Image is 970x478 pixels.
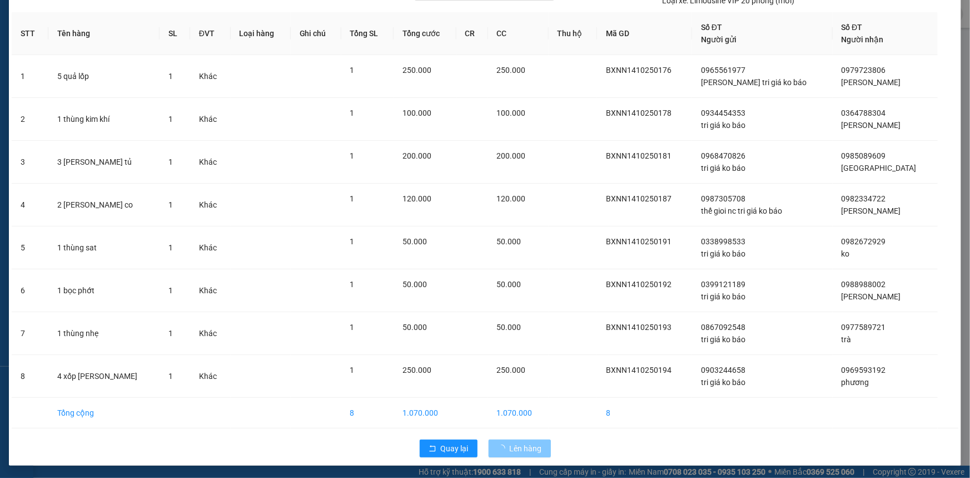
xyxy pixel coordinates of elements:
[606,66,671,75] span: BXNN1410250176
[842,206,901,215] span: [PERSON_NAME]
[48,12,160,55] th: Tên hàng
[12,269,48,312] td: 6
[701,78,807,87] span: [PERSON_NAME] tri giá ko báo
[606,280,671,289] span: BXNN1410250192
[48,312,160,355] td: 1 thùng nhẹ
[12,312,48,355] td: 7
[498,445,510,452] span: loading
[701,249,745,258] span: tri giá ko báo
[489,440,551,457] button: Lên hàng
[48,98,160,141] td: 1 thùng kim khí
[231,12,291,55] th: Loại hàng
[842,249,850,258] span: ko
[402,194,431,203] span: 120.000
[168,286,173,295] span: 1
[606,237,671,246] span: BXNN1410250191
[8,65,92,88] div: Gửi: Bến Xe Nước Ngầm
[606,366,671,374] span: BXNN1410250194
[701,280,745,289] span: 0399121189
[394,12,456,55] th: Tổng cước
[488,398,549,428] td: 1.070.000
[190,312,231,355] td: Khác
[12,55,48,98] td: 1
[701,23,722,32] span: Số ĐT
[842,280,886,289] span: 0988988002
[842,151,886,160] span: 0985089609
[842,378,869,387] span: phương
[341,12,394,55] th: Tổng SL
[402,366,431,374] span: 250.000
[168,115,173,124] span: 1
[497,109,526,117] span: 100.000
[842,335,852,344] span: trà
[48,355,160,398] td: 4 xốp [PERSON_NAME]
[402,237,427,246] span: 50.000
[429,445,436,454] span: rollback
[701,366,745,374] span: 0903244658
[402,151,431,160] span: 200.000
[842,292,901,301] span: [PERSON_NAME]
[50,47,139,59] text: BXNN1410250194
[701,66,745,75] span: 0965561977
[350,109,355,117] span: 1
[497,66,526,75] span: 250.000
[497,151,526,160] span: 200.000
[497,237,521,246] span: 50.000
[497,280,521,289] span: 50.000
[190,12,231,55] th: ĐVT
[350,151,355,160] span: 1
[402,323,427,332] span: 50.000
[350,237,355,246] span: 1
[291,12,341,55] th: Ghi chú
[160,12,190,55] th: SL
[606,151,671,160] span: BXNN1410250181
[842,35,884,44] span: Người nhận
[420,440,477,457] button: rollbackQuay lại
[12,226,48,269] td: 5
[12,141,48,184] td: 3
[510,442,542,455] span: Lên hàng
[168,372,173,381] span: 1
[606,323,671,332] span: BXNN1410250193
[441,442,469,455] span: Quay lại
[701,194,745,203] span: 0987305708
[701,109,745,117] span: 0934454353
[842,164,917,173] span: [GEOGRAPHIC_DATA]
[497,323,521,332] span: 50.000
[341,398,394,428] td: 8
[12,12,48,55] th: STT
[701,323,745,332] span: 0867092548
[190,98,231,141] td: Khác
[701,292,745,301] span: tri giá ko báo
[190,55,231,98] td: Khác
[190,269,231,312] td: Khác
[190,184,231,226] td: Khác
[402,280,427,289] span: 50.000
[190,355,231,398] td: Khác
[497,366,526,374] span: 250.000
[350,323,355,332] span: 1
[701,151,745,160] span: 0968470826
[842,78,901,87] span: [PERSON_NAME]
[597,12,692,55] th: Mã GD
[488,12,549,55] th: CC
[597,398,692,428] td: 8
[168,329,173,338] span: 1
[48,184,160,226] td: 2 [PERSON_NAME] co
[842,23,863,32] span: Số ĐT
[842,194,886,203] span: 0982334722
[168,200,173,209] span: 1
[190,226,231,269] td: Khác
[701,121,745,130] span: tri giá ko báo
[456,12,488,55] th: CR
[842,66,886,75] span: 0979723806
[168,157,173,166] span: 1
[394,398,456,428] td: 1.070.000
[190,141,231,184] td: Khác
[842,121,901,130] span: [PERSON_NAME]
[402,66,431,75] span: 250.000
[842,237,886,246] span: 0982672929
[12,98,48,141] td: 2
[701,237,745,246] span: 0338998533
[48,398,160,428] td: Tổng cộng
